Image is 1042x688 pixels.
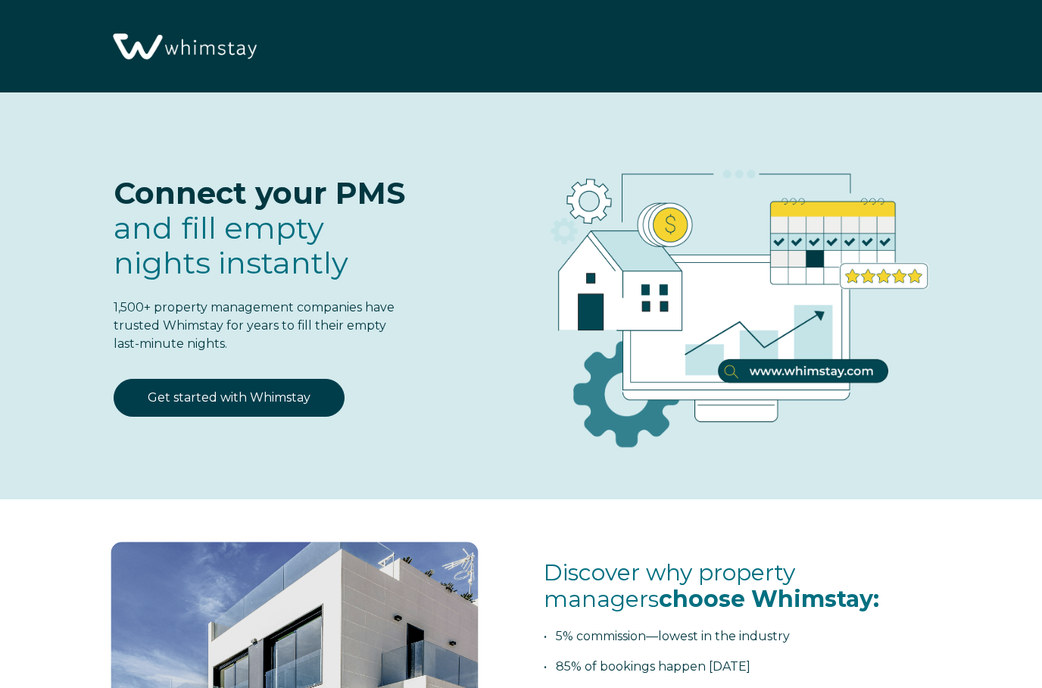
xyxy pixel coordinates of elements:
span: choose Whimstay: [659,585,879,613]
span: fill empty nights instantly [114,209,348,281]
a: Get started with Whimstay [114,379,345,417]
span: Discover why property managers [544,558,879,613]
span: • 85% of bookings happen [DATE] [544,659,750,674]
span: Connect your PMS [114,174,405,211]
span: 1,500+ property management companies have trusted Whimstay for years to fill their empty last-min... [114,300,395,351]
span: and [114,209,348,281]
img: RBO Ilustrations-03 [465,123,997,471]
img: Whimstay Logo-02 1 [106,8,261,87]
span: • 5% commission—lowest in the industry [544,629,790,643]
